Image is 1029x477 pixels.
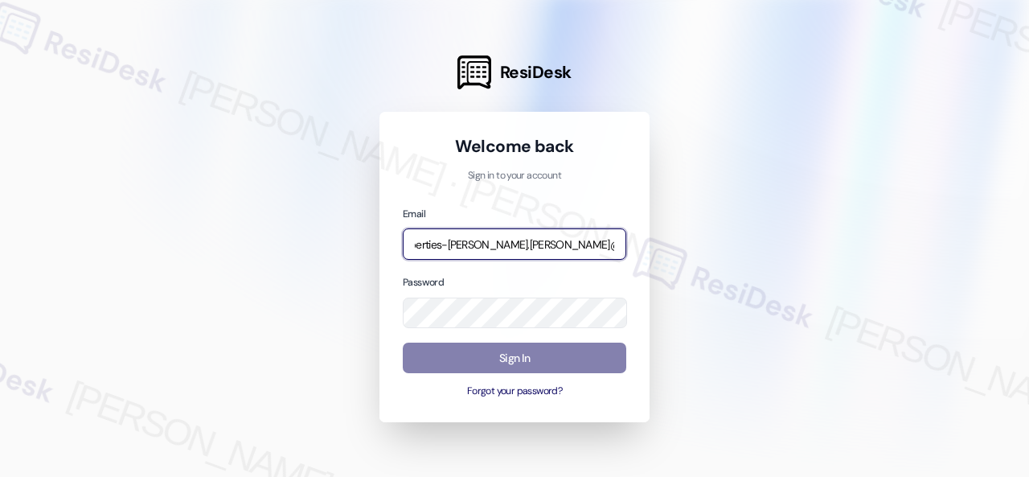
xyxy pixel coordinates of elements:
[403,228,626,260] input: name@example.com
[403,169,626,183] p: Sign in to your account
[403,343,626,374] button: Sign In
[500,61,572,84] span: ResiDesk
[403,208,425,220] label: Email
[403,135,626,158] h1: Welcome back
[457,56,491,89] img: ResiDesk Logo
[403,384,626,399] button: Forgot your password?
[403,276,444,289] label: Password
